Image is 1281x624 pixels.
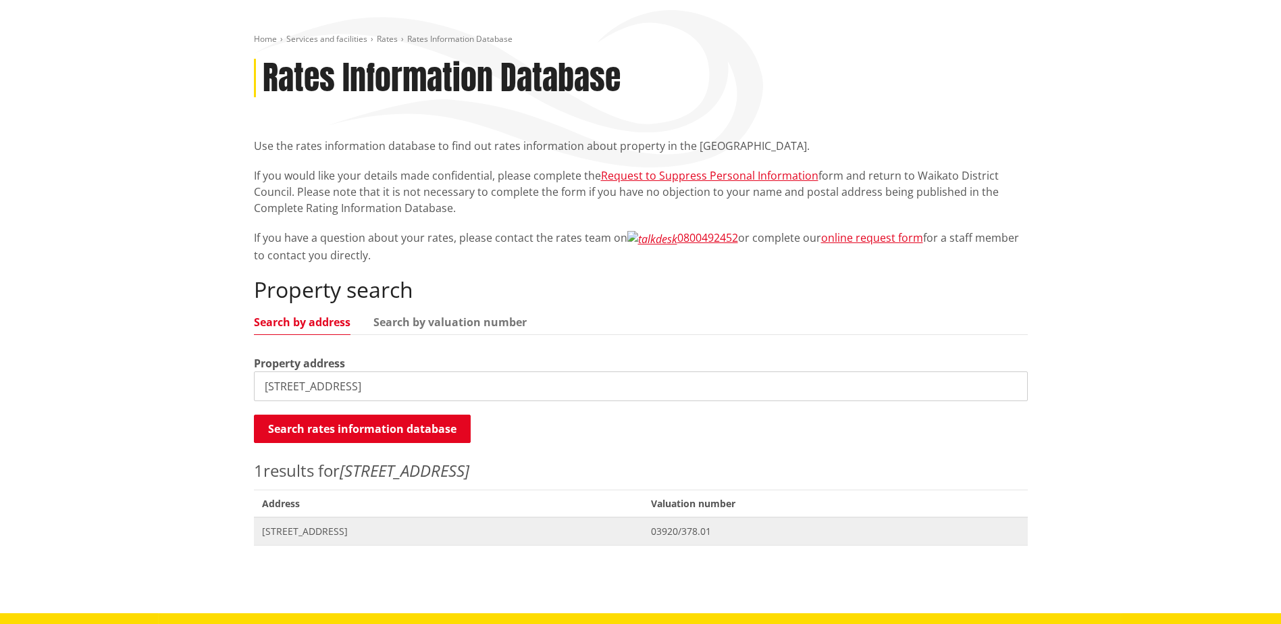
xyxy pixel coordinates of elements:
[254,317,350,328] a: Search by address
[407,33,513,45] span: Rates Information Database
[254,138,1028,154] p: Use the rates information database to find out rates information about property in the [GEOGRAPHI...
[263,59,621,98] h1: Rates Information Database
[254,34,1028,45] nav: breadcrumb
[254,230,1028,263] p: If you have a question about your rates, please contact the rates team on or complete our for a s...
[373,317,527,328] a: Search by valuation number
[254,167,1028,216] p: If you would like your details made confidential, please complete the form and return to Waikato ...
[254,459,1028,483] p: results for
[643,490,1027,517] span: Valuation number
[601,168,818,183] a: Request to Suppress Personal Information
[254,371,1028,401] input: e.g. Duke Street NGARUAWAHIA
[821,230,923,245] a: online request form
[254,490,644,517] span: Address
[286,33,367,45] a: Services and facilities
[254,33,277,45] a: Home
[254,459,263,482] span: 1
[254,355,345,371] label: Property address
[651,525,1019,538] span: 03920/378.01
[1219,567,1267,616] iframe: Messenger Launcher
[340,459,469,482] em: [STREET_ADDRESS]
[254,415,471,443] button: Search rates information database
[262,525,635,538] span: [STREET_ADDRESS]
[254,277,1028,303] h2: Property search
[377,33,398,45] a: Rates
[254,517,1028,545] a: [STREET_ADDRESS] 03920/378.01
[627,231,677,247] img: talkdesk
[627,230,738,245] a: 0800492452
